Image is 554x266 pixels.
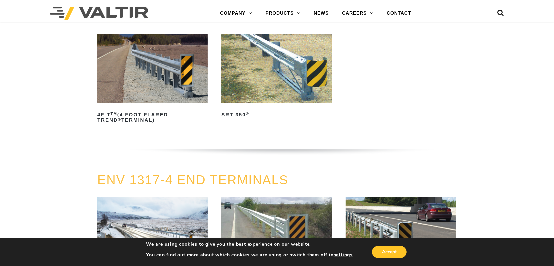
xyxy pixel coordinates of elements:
[221,34,332,120] a: SRT-350®
[246,112,249,116] sup: ®
[213,7,259,20] a: COMPANY
[118,117,121,121] sup: ®
[111,112,117,116] sup: TM
[97,109,208,125] h2: 4F-T (4 Foot Flared TREND Terminal)
[380,7,418,20] a: CONTACT
[335,7,380,20] a: CAREERS
[334,252,353,258] button: settings
[372,246,407,258] button: Accept
[146,252,354,258] p: You can find out more about which cookies we are using or switch them off in .
[259,7,307,20] a: PRODUCTS
[97,173,288,187] a: ENV 1317-4 END TERMINALS
[146,241,354,247] p: We are using cookies to give you the best experience on our website.
[307,7,335,20] a: NEWS
[97,34,208,125] a: 4F-TTM(4 Foot Flared TREND®Terminal)
[221,109,332,120] h2: SRT-350
[50,7,148,20] img: Valtir
[97,10,151,24] a: FLARED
